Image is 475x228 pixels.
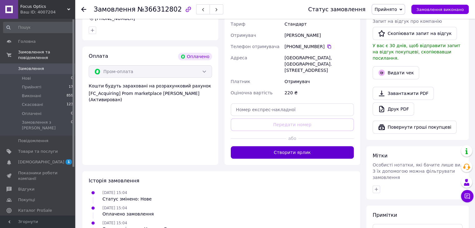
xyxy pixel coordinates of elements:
[18,39,36,44] span: Головна
[231,33,256,38] span: Отримувач
[283,76,355,87] div: Отримувач
[67,93,73,99] span: 859
[89,83,212,103] div: Кошти будуть зараховані на розрахунковий рахунок
[81,6,86,12] div: Повернутися назад
[231,79,250,84] span: Платник
[69,84,73,90] span: 17
[374,7,397,12] span: Прийнято
[89,90,212,103] div: [FC_Acquiring] Prom marketplace [PERSON_NAME] (Активирован)
[18,197,35,203] span: Покупці
[373,153,388,159] span: Мітки
[231,146,354,159] button: Створити ярлик
[102,206,127,210] span: [DATE] 15:04
[18,149,58,154] span: Товари та послуги
[71,120,73,131] span: 0
[71,76,73,81] span: 0
[373,27,457,40] button: Скопіювати запит на відгук
[18,208,52,213] span: Каталог ProSale
[283,30,355,41] div: [PERSON_NAME]
[18,138,48,144] span: Повідомлення
[231,22,245,27] span: Тариф
[373,66,419,79] button: Видати чек
[286,135,298,141] span: або
[18,66,44,72] span: Замовлення
[18,170,58,181] span: Показники роботи компанії
[231,90,273,95] span: Оціночна вартість
[373,162,462,180] span: Особисті нотатки, які бачите лише ви. З їх допомогою можна фільтрувати замовлення
[20,4,67,9] span: Focus Optics
[18,186,34,192] span: Відгуки
[178,53,212,60] div: Оплачено
[3,22,74,33] input: Пошук
[283,52,355,76] div: [GEOGRAPHIC_DATA], [GEOGRAPHIC_DATA]. [STREET_ADDRESS]
[22,76,31,81] span: Нові
[67,102,73,107] span: 123
[102,211,154,217] div: Оплачено замовлення
[373,87,434,100] a: Завантажити PDF
[22,93,41,99] span: Виконані
[231,55,247,60] span: Адреса
[102,196,152,202] div: Статус змінено: Нове
[18,49,75,61] span: Замовлення та повідомлення
[66,159,72,165] span: 1
[373,43,460,61] span: У вас є 30 днів, щоб відправити запит на відгук покупцеві, скопіювавши посилання.
[22,111,42,116] span: Оплачені
[22,102,43,107] span: Скасовані
[94,6,136,13] span: Замовлення
[18,159,64,165] span: [DEMOGRAPHIC_DATA]
[308,6,366,12] div: Статус замовлення
[373,121,457,134] button: Повернути гроші покупцеві
[285,43,354,50] div: [PHONE_NUMBER]
[373,19,442,24] span: Запит на відгук про компанію
[137,6,182,13] span: №366312802
[22,120,71,131] span: Замовлення з [PERSON_NAME]
[411,5,469,14] button: Замовлення виконано
[102,221,127,225] span: [DATE] 15:04
[71,111,73,116] span: 0
[231,44,280,49] span: Телефон отримувача
[231,103,354,116] input: Номер експрес-накладної
[373,102,414,116] a: Друк PDF
[461,190,473,202] button: Чат з покупцем
[20,9,75,15] div: Ваш ID: 4007204
[283,18,355,30] div: Стандарт
[102,191,127,195] span: [DATE] 15:04
[283,87,355,98] div: 220 ₴
[89,178,139,184] span: Історія замовлення
[22,84,41,90] span: Прийняті
[416,7,464,12] span: Замовлення виконано
[373,212,397,218] span: Примітки
[89,53,108,59] span: Оплата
